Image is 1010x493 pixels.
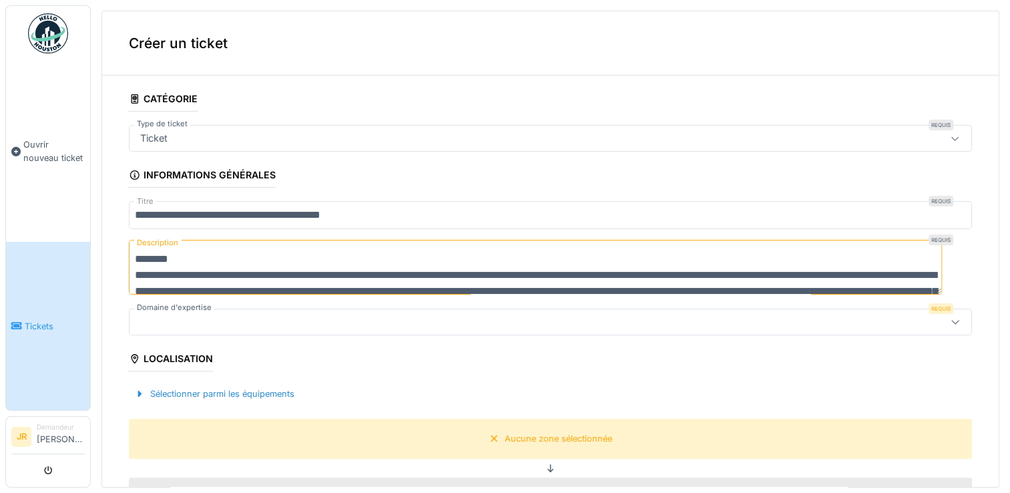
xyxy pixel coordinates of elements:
[25,320,85,333] span: Tickets
[134,196,156,207] label: Titre
[23,138,85,164] span: Ouvrir nouveau ticket
[505,432,612,445] div: Aucune zone sélectionnée
[37,422,85,451] li: [PERSON_NAME]
[929,196,953,206] div: Requis
[134,234,181,251] label: Description
[11,427,31,447] li: JR
[37,422,85,432] div: Demandeur
[929,303,953,314] div: Requis
[929,234,953,245] div: Requis
[6,242,90,410] a: Tickets
[6,61,90,242] a: Ouvrir nouveau ticket
[129,385,300,403] div: Sélectionner parmi les équipements
[129,89,198,112] div: Catégorie
[929,120,953,130] div: Requis
[28,13,68,53] img: Badge_color-CXgf-gQk.svg
[134,302,214,313] label: Domaine d'expertise
[135,131,173,146] div: Ticket
[134,118,190,130] label: Type de ticket
[129,165,276,188] div: Informations générales
[102,11,999,75] div: Créer un ticket
[129,349,213,371] div: Localisation
[11,422,85,454] a: JR Demandeur[PERSON_NAME]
